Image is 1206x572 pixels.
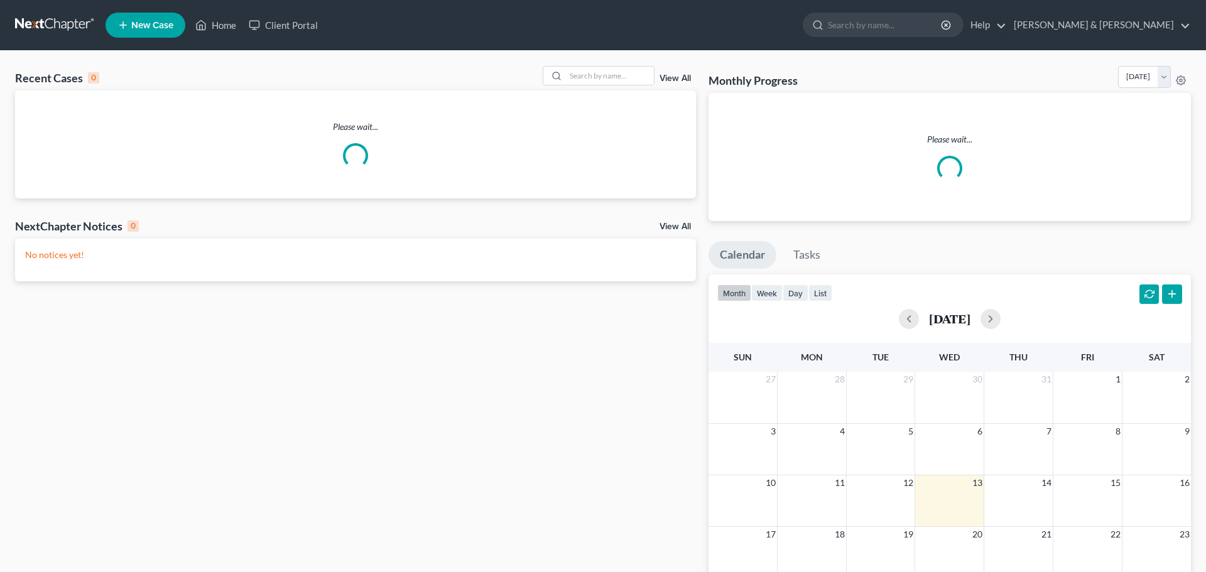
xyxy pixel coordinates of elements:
[1109,527,1122,542] span: 22
[1040,527,1053,542] span: 21
[660,222,691,231] a: View All
[764,475,777,490] span: 10
[902,527,915,542] span: 19
[1114,424,1122,439] span: 8
[709,241,776,269] a: Calendar
[1009,352,1028,362] span: Thu
[189,14,242,36] a: Home
[976,424,984,439] span: 6
[717,284,751,301] button: month
[782,241,832,269] a: Tasks
[964,14,1006,36] a: Help
[971,527,984,542] span: 20
[783,284,808,301] button: day
[839,424,846,439] span: 4
[1183,372,1191,387] span: 2
[971,475,984,490] span: 13
[828,13,943,36] input: Search by name...
[834,372,846,387] span: 28
[1045,424,1053,439] span: 7
[872,352,889,362] span: Tue
[764,372,777,387] span: 27
[566,67,654,85] input: Search by name...
[660,74,691,83] a: View All
[25,249,686,261] p: No notices yet!
[15,219,139,234] div: NextChapter Notices
[719,133,1181,146] p: Please wait...
[902,372,915,387] span: 29
[15,70,99,85] div: Recent Cases
[939,352,960,362] span: Wed
[1040,372,1053,387] span: 31
[1109,475,1122,490] span: 15
[801,352,823,362] span: Mon
[1178,527,1191,542] span: 23
[1178,475,1191,490] span: 16
[1008,14,1190,36] a: [PERSON_NAME] & [PERSON_NAME]
[808,284,832,301] button: list
[907,424,915,439] span: 5
[734,352,752,362] span: Sun
[769,424,777,439] span: 3
[1040,475,1053,490] span: 14
[929,312,970,325] h2: [DATE]
[1183,424,1191,439] span: 9
[15,121,696,133] p: Please wait...
[764,527,777,542] span: 17
[131,21,173,30] span: New Case
[128,220,139,232] div: 0
[1081,352,1094,362] span: Fri
[88,72,99,84] div: 0
[971,372,984,387] span: 30
[902,475,915,490] span: 12
[834,475,846,490] span: 11
[1149,352,1165,362] span: Sat
[1114,372,1122,387] span: 1
[751,284,783,301] button: week
[709,73,798,88] h3: Monthly Progress
[834,527,846,542] span: 18
[242,14,324,36] a: Client Portal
